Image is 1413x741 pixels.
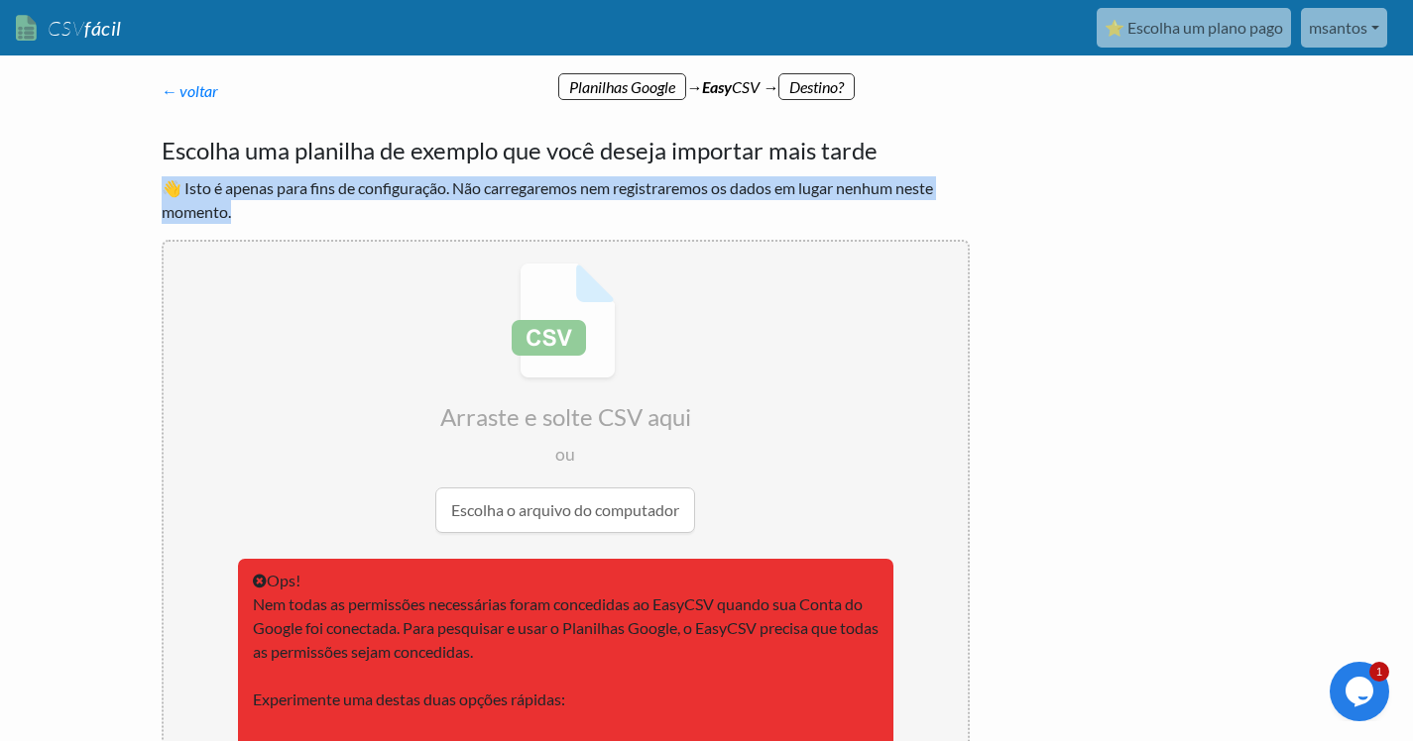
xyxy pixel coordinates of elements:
font: Ops! [267,571,300,589]
font: Nem todas as permissões necessárias foram concedidas ao EasyCSV quando sua Conta do Google foi co... [253,594,879,661]
font: 👋 Isto é apenas para fins de configuração. Não carregaremos nem registraremos os dados em lugar n... [162,178,933,221]
font: CSV [48,16,84,41]
a: msantos [1301,8,1387,48]
a: ← voltar [162,81,219,100]
font: Experimente uma destas duas opções rápidas: [253,689,565,708]
font: ⭐ Escolha um plano pago [1105,18,1283,37]
a: CSVfácil [16,8,124,49]
a: ⭐ Escolha um plano pago [1097,8,1291,48]
iframe: widget de bate-papo [1330,662,1393,721]
font: msantos [1309,18,1367,37]
font: Escolha uma planilha de exemplo que você deseja importar mais tarde [162,136,878,164]
font: fácil [84,16,122,40]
